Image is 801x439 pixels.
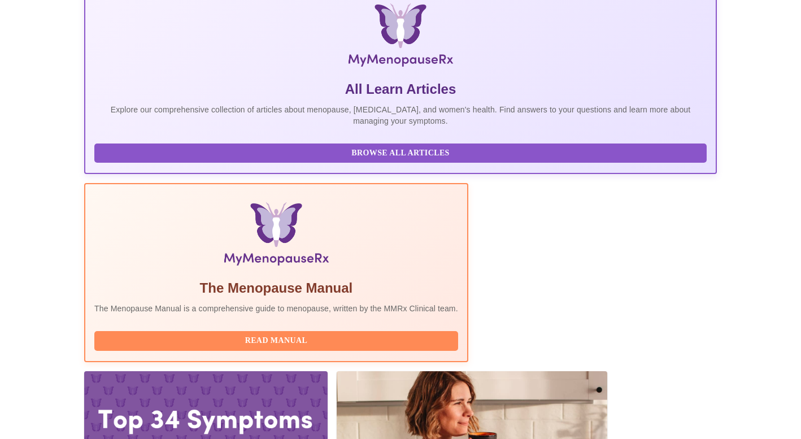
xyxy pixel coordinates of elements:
img: MyMenopauseRx Logo [189,3,611,71]
p: Explore our comprehensive collection of articles about menopause, [MEDICAL_DATA], and women's hea... [94,104,707,127]
img: Menopause Manual [152,202,400,270]
p: The Menopause Manual is a comprehensive guide to menopause, written by the MMRx Clinical team. [94,303,458,314]
h5: The Menopause Manual [94,279,458,297]
button: Read Manual [94,331,458,351]
h5: All Learn Articles [94,80,707,98]
a: Browse All Articles [94,147,709,157]
span: Read Manual [106,334,447,348]
span: Browse All Articles [106,146,695,160]
a: Read Manual [94,335,461,345]
button: Browse All Articles [94,144,707,163]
